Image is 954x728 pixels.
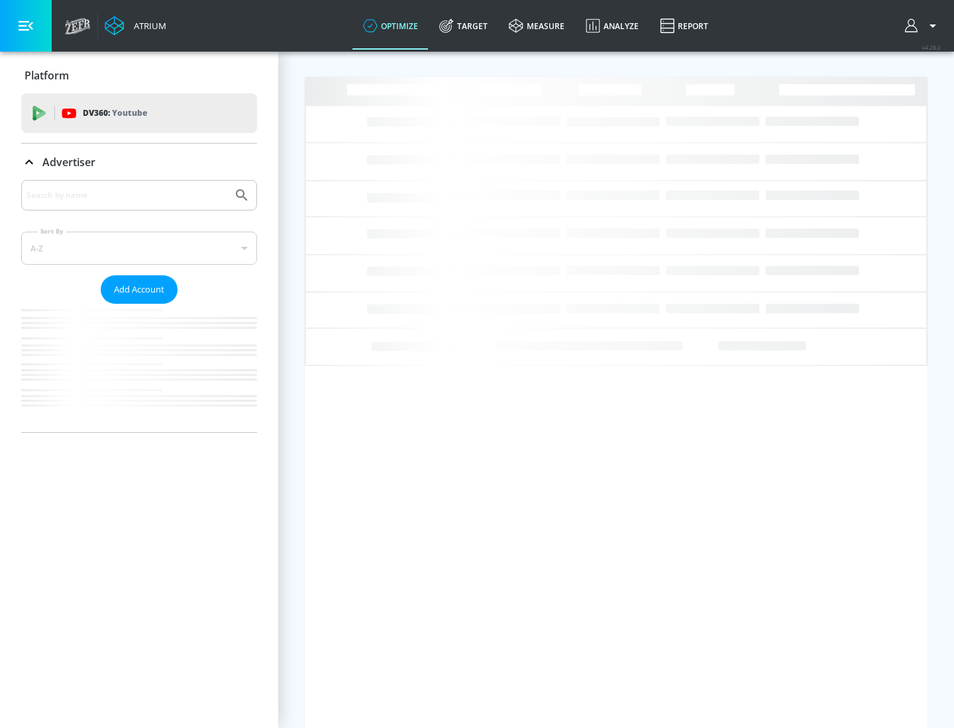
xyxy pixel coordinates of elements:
div: Platform [21,57,257,94]
p: Advertiser [42,155,95,169]
input: Search by name [26,187,227,204]
button: Add Account [101,275,178,304]
nav: list of Advertiser [21,304,257,432]
p: Youtube [112,106,147,120]
p: DV360: [83,106,147,120]
label: Sort By [38,227,66,236]
a: Target [429,2,498,50]
a: measure [498,2,575,50]
div: Advertiser [21,180,257,432]
div: Atrium [129,20,166,32]
div: A-Z [21,232,257,265]
p: Platform [25,68,69,83]
a: Analyze [575,2,649,50]
div: Advertiser [21,144,257,181]
div: DV360: Youtube [21,93,257,133]
a: Report [649,2,719,50]
span: v 4.28.0 [922,44,941,51]
a: optimize [352,2,429,50]
span: Add Account [114,282,164,297]
a: Atrium [105,16,166,36]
